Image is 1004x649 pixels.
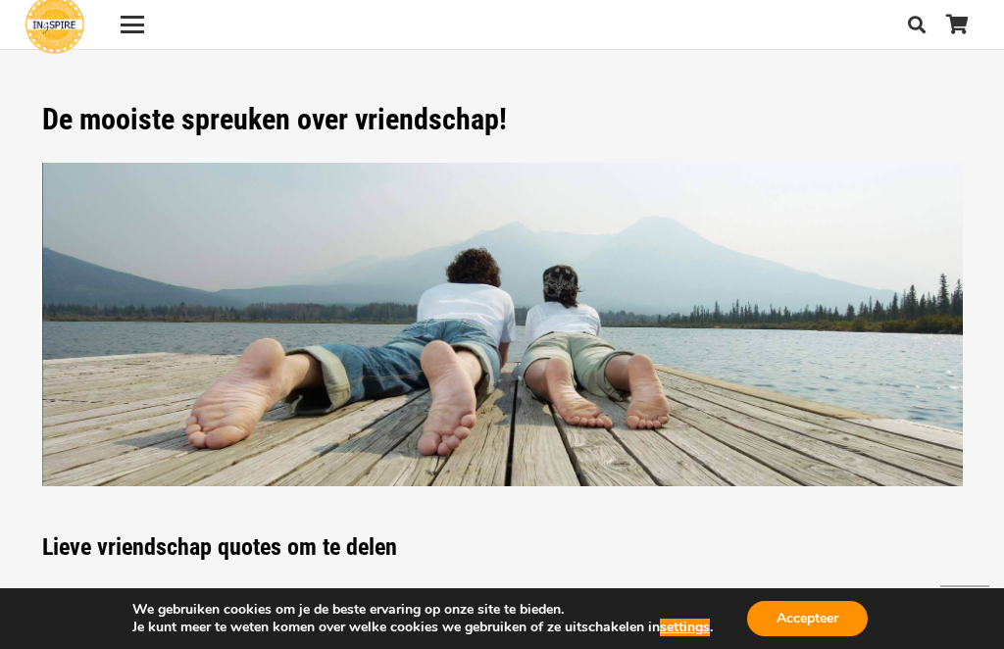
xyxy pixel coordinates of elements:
[107,13,157,36] a: Menu
[42,102,963,137] h1: De mooiste spreuken over vriendschap!
[132,601,713,619] p: We gebruiken cookies om je de beste ervaring op onze site te bieden.
[747,601,868,636] button: Accepteer
[42,533,397,561] strong: Lieve vriendschap quotes om te delen
[660,619,710,636] button: settings
[42,163,963,486] img: Spreuken over vriendschap voor vrienden om te delen! - kijk op ingspire.nl
[940,585,989,634] a: Terug naar top
[132,619,713,636] p: Je kunt meer te weten komen over welke cookies we gebruiken of ze uitschakelen in .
